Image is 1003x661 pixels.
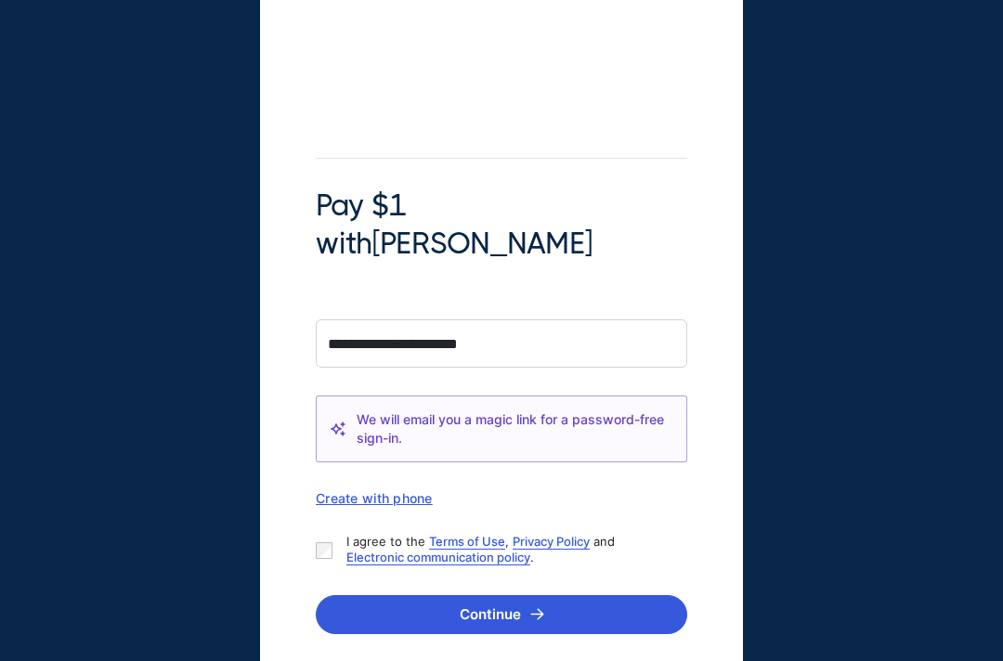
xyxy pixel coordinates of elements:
button: Continue [316,595,687,634]
a: Privacy Policy [513,534,590,549]
span: Pay $1 with [PERSON_NAME] [316,187,687,264]
p: I agree to the , and . [346,534,672,565]
a: Terms of Use [429,534,505,549]
span: We will email you a magic link for a password-free sign-in. [357,410,672,447]
a: Electronic communication policy [346,550,530,564]
div: Create with phone [316,490,687,506]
